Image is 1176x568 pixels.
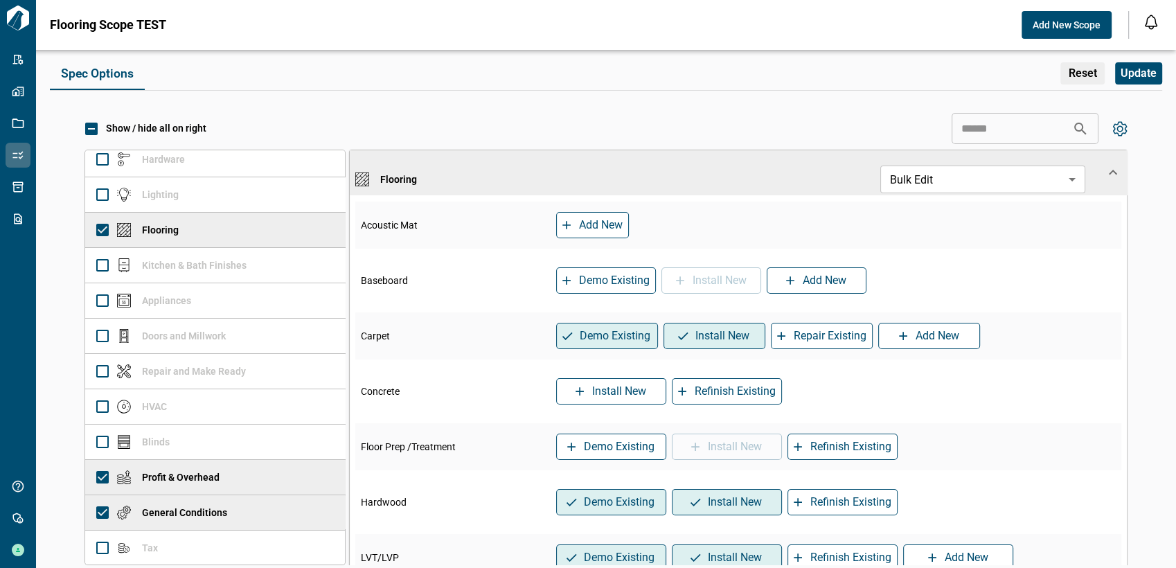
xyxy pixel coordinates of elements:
[672,378,782,405] button: Refinish Existing
[50,18,166,32] span: Flooring Scope TEST
[106,121,206,136] p: Show / hide all on right
[117,188,179,202] p: Lighting
[556,323,658,349] button: Demolish Existing and Install New both will be activated together.
[117,188,131,202] img: Lighting icon
[117,400,131,414] img: HVAC icon
[663,323,765,349] button: Install New
[117,223,131,237] img: Flooring icon
[361,384,400,398] span: Concrete
[117,435,131,449] img: Blinds icon
[117,506,227,520] p: General Conditions
[767,267,866,294] button: Add New
[945,549,988,566] p: Add New
[117,294,131,308] img: Appliances icon
[117,435,170,450] p: Blinds
[708,549,762,566] p: Install New
[361,329,390,343] span: Carpet
[661,267,761,294] button: Install New
[916,328,959,344] p: Add New
[672,489,782,515] button: Install New
[1069,66,1097,80] span: Reset
[117,152,185,167] p: Hardware
[61,66,134,81] span: Spec Options
[878,323,980,349] button: Add New
[350,150,1128,195] div: Flooring-0-expand
[1121,66,1157,80] span: Update
[695,328,749,344] p: Install New
[695,383,776,400] p: Refinish Existing
[556,267,656,294] button: Demolish Existing and Install New both will be activated together.
[708,494,762,511] p: Install New
[117,400,167,414] p: HVAC
[672,434,782,460] button: Install New
[1140,11,1162,33] button: Open notification feed
[810,494,891,511] p: Refinish Existing
[787,489,898,515] button: Refinish Existing
[708,438,762,455] p: Install New
[361,440,456,454] span: Floor Prep /Treatment
[693,272,747,289] p: Install New
[556,489,666,515] button: Demolish Existing and Install New both will be activated together.
[880,166,1085,193] div: Bulk Edit
[810,438,891,455] p: Refinish Existing
[556,212,629,238] button: Add New
[803,272,846,289] p: Add New
[361,218,418,232] span: Acoustic Mat
[117,258,247,273] p: Kitchen & Bath Finishes
[117,541,131,555] img: Tax icon
[1115,62,1162,85] button: Update
[579,272,650,289] p: Demolish Existing and Install New both will be activated together.
[361,495,407,509] span: Hardwood
[117,364,246,379] p: Repair and Make Ready
[584,549,654,566] p: Demolish Existing and Install New both will be activated together.
[1022,11,1112,39] button: Add New Scope
[361,274,408,287] span: Baseboard
[355,172,369,186] img: Flooring icon
[380,172,417,186] span: Flooring
[579,217,623,233] p: Add New
[117,470,131,484] img: Profit & Overhead icon
[117,152,131,166] img: Hardware icon
[117,506,131,520] img: General Conditions icon
[794,328,866,344] p: Repair Existing
[1033,18,1101,32] span: Add New Scope
[787,434,898,460] button: Refinish Existing
[771,323,873,349] button: Repair Existing
[584,438,654,455] p: Demolish Existing and Install New both will be activated together.
[117,223,179,238] p: Flooring
[592,383,646,400] p: Install New
[810,549,891,566] p: Refinish Existing
[117,329,131,343] img: Doors and Millwork icon
[117,294,191,308] p: Appliances
[117,329,226,344] p: Doors and Millwork
[556,378,666,405] button: Install New
[117,470,220,485] p: Profit & Overhead
[50,57,145,90] div: scope tabs
[584,494,654,511] p: Demolish Existing and Install New both will be activated together.
[117,258,131,272] img: Kitchen & Bath Finishes icon
[361,551,399,565] span: LVT/LVP
[580,328,650,344] p: Demolish Existing and Install New both will be activated together.
[117,364,131,378] img: Repair and Make Ready icon
[117,541,158,556] p: Tax
[556,434,666,460] button: Demolish Existing and Install New both will be activated together.
[1060,62,1105,85] button: Reset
